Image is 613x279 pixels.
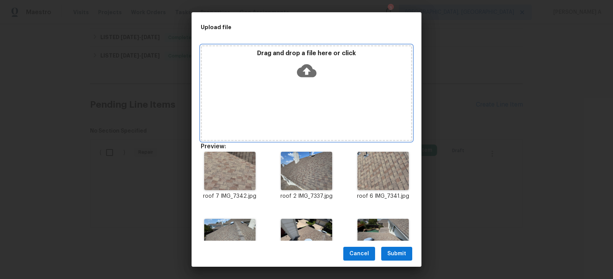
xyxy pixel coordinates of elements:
img: 2Q== [357,152,408,190]
span: Submit [387,249,406,259]
h2: Upload file [201,23,378,31]
img: Z [281,219,332,257]
p: roof 2 IMG_7337.jpg [277,192,336,200]
button: Submit [381,247,412,261]
p: roof 6 IMG_7341.jpg [354,192,412,200]
button: Cancel [343,247,375,261]
span: Cancel [349,249,369,259]
p: Drag and drop a file here or click [202,49,411,57]
img: 9k= [204,219,255,257]
p: roof 7 IMG_7342.jpg [201,192,259,200]
img: Z [281,152,332,190]
img: 9k= [357,219,408,257]
img: Z [204,152,255,190]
